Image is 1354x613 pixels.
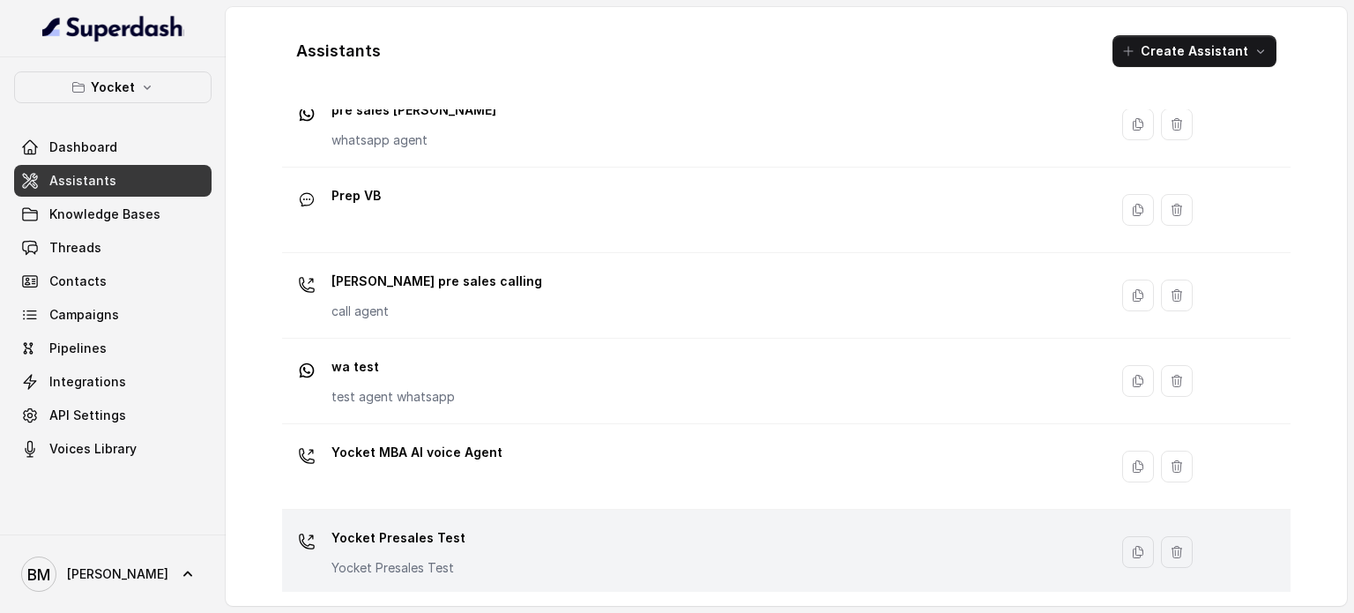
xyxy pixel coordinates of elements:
[27,565,50,584] text: BM
[14,400,212,431] a: API Settings
[14,265,212,297] a: Contacts
[14,71,212,103] button: Yocket
[331,388,455,406] p: test agent whatsapp
[331,559,465,577] p: Yocket Presales Test
[91,77,135,98] p: Yocket
[14,299,212,331] a: Campaigns
[14,131,212,163] a: Dashboard
[14,333,212,364] a: Pipelines
[14,549,212,599] a: [PERSON_NAME]
[331,131,496,149] p: whatsapp agent
[49,373,126,391] span: Integrations
[14,232,212,264] a: Threads
[49,440,137,458] span: Voices Library
[1112,35,1276,67] button: Create Assistant
[14,165,212,197] a: Assistants
[49,172,116,190] span: Assistants
[49,273,107,290] span: Contacts
[331,182,381,210] p: Prep VB
[49,306,119,324] span: Campaigns
[331,96,496,124] p: pre sales [PERSON_NAME]
[331,438,502,467] p: Yocket MBA AI voice Agent
[49,340,107,357] span: Pipelines
[49,206,160,223] span: Knowledge Bases
[67,565,168,583] span: [PERSON_NAME]
[42,14,184,42] img: light.svg
[14,198,212,230] a: Knowledge Bases
[49,138,117,156] span: Dashboard
[49,407,126,424] span: API Settings
[14,433,212,465] a: Voices Library
[296,37,381,65] h1: Assistants
[49,239,101,257] span: Threads
[331,303,542,320] p: call agent
[14,366,212,398] a: Integrations
[331,267,542,295] p: [PERSON_NAME] pre sales calling
[331,353,455,381] p: wa test
[331,524,465,552] p: Yocket Presales Test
